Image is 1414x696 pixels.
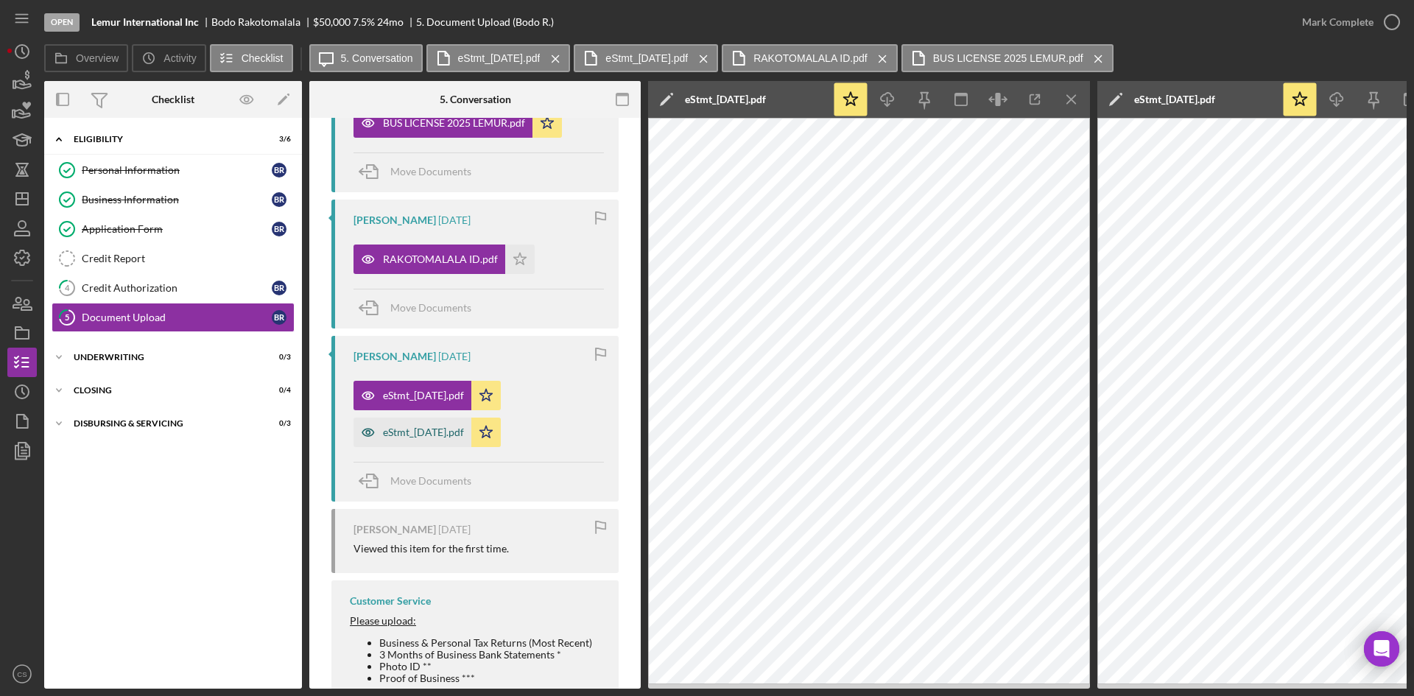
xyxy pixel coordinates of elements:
time: 2025-10-01 19:28 [438,214,471,226]
a: Personal InformationBR [52,155,295,185]
button: eStmt_[DATE].pdf [426,44,571,72]
a: Application FormBR [52,214,295,244]
div: [PERSON_NAME] [353,351,436,362]
a: Credit Report [52,244,295,273]
b: Lemur International Inc [91,16,199,28]
div: 7.5 % [353,16,375,28]
div: Personal Information [82,164,272,176]
text: CS [17,670,27,678]
div: B R [272,222,286,236]
button: Overview [44,44,128,72]
li: Proof of Business *** [379,672,604,684]
div: Open Intercom Messenger [1364,631,1399,667]
div: B R [272,163,286,177]
div: Closing [74,386,254,395]
a: 4Credit AuthorizationBR [52,273,295,303]
div: Checklist [152,94,194,105]
div: eStmt_[DATE].pdf [383,390,464,401]
tspan: 5 [65,312,69,322]
div: Open [44,13,80,32]
span: $50,000 [313,15,351,28]
tspan: 4 [65,283,70,292]
div: [PERSON_NAME] [353,214,436,226]
div: Disbursing & Servicing [74,419,254,428]
button: 5. Conversation [309,44,423,72]
li: Business & Personal Tax Returns (Most Recent) [379,637,604,649]
button: eStmt_[DATE].pdf [353,418,501,447]
div: BUS LICENSE 2025 LEMUR.pdf [383,117,525,129]
div: RAKOTOMALALA ID.pdf [383,253,498,265]
time: 2025-10-01 19:26 [438,524,471,535]
div: B R [272,192,286,207]
div: 0 / 3 [264,419,291,428]
button: CS [7,659,37,689]
button: Move Documents [353,463,486,499]
li: 3 Months of Business Bank Statements * [379,649,604,661]
time: 2025-10-01 19:27 [438,351,471,362]
div: eStmt_[DATE].pdf [1134,94,1215,105]
div: 0 / 4 [264,386,291,395]
div: Underwriting [74,353,254,362]
button: RAKOTOMALALA ID.pdf [353,245,535,274]
span: Move Documents [390,474,471,487]
div: eStmt_[DATE].pdf [685,94,766,105]
div: 24 mo [377,16,404,28]
button: eStmt_[DATE].pdf [574,44,718,72]
button: eStmt_[DATE].pdf [353,381,501,410]
a: Business InformationBR [52,185,295,214]
div: Eligibility [74,135,254,144]
div: 5. Conversation [440,94,511,105]
div: Application Form [82,223,272,235]
button: Activity [132,44,205,72]
div: 5. Document Upload (Bodo R.) [416,16,554,28]
div: 0 / 3 [264,353,291,362]
a: 5Document UploadBR [52,303,295,332]
label: RAKOTOMALALA ID.pdf [753,52,868,64]
div: Business Information [82,194,272,205]
button: Checklist [210,44,293,72]
label: eStmt_[DATE].pdf [605,52,688,64]
button: Move Documents [353,153,486,190]
div: Customer Service [350,595,431,607]
div: Credit Authorization [82,282,272,294]
label: BUS LICENSE 2025 LEMUR.pdf [933,52,1083,64]
li: Photo ID ** [379,661,604,672]
button: Move Documents [353,289,486,326]
div: Credit Report [82,253,294,264]
label: 5. Conversation [341,52,413,64]
label: eStmt_[DATE].pdf [458,52,541,64]
div: B R [272,310,286,325]
div: Bodo Rakotomalala [211,16,313,28]
div: [PERSON_NAME] [353,524,436,535]
button: BUS LICENSE 2025 LEMUR.pdf [901,44,1114,72]
span: Move Documents [390,301,471,314]
label: Activity [163,52,196,64]
button: RAKOTOMALALA ID.pdf [722,44,898,72]
div: Viewed this item for the first time. [353,543,509,555]
span: Please upload: [350,614,416,627]
span: Move Documents [390,165,471,177]
button: Mark Complete [1287,7,1407,37]
label: Overview [76,52,119,64]
div: B R [272,281,286,295]
div: Mark Complete [1302,7,1373,37]
button: BUS LICENSE 2025 LEMUR.pdf [353,108,562,138]
label: Checklist [242,52,284,64]
div: Document Upload [82,312,272,323]
div: eStmt_[DATE].pdf [383,426,464,438]
div: 3 / 6 [264,135,291,144]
